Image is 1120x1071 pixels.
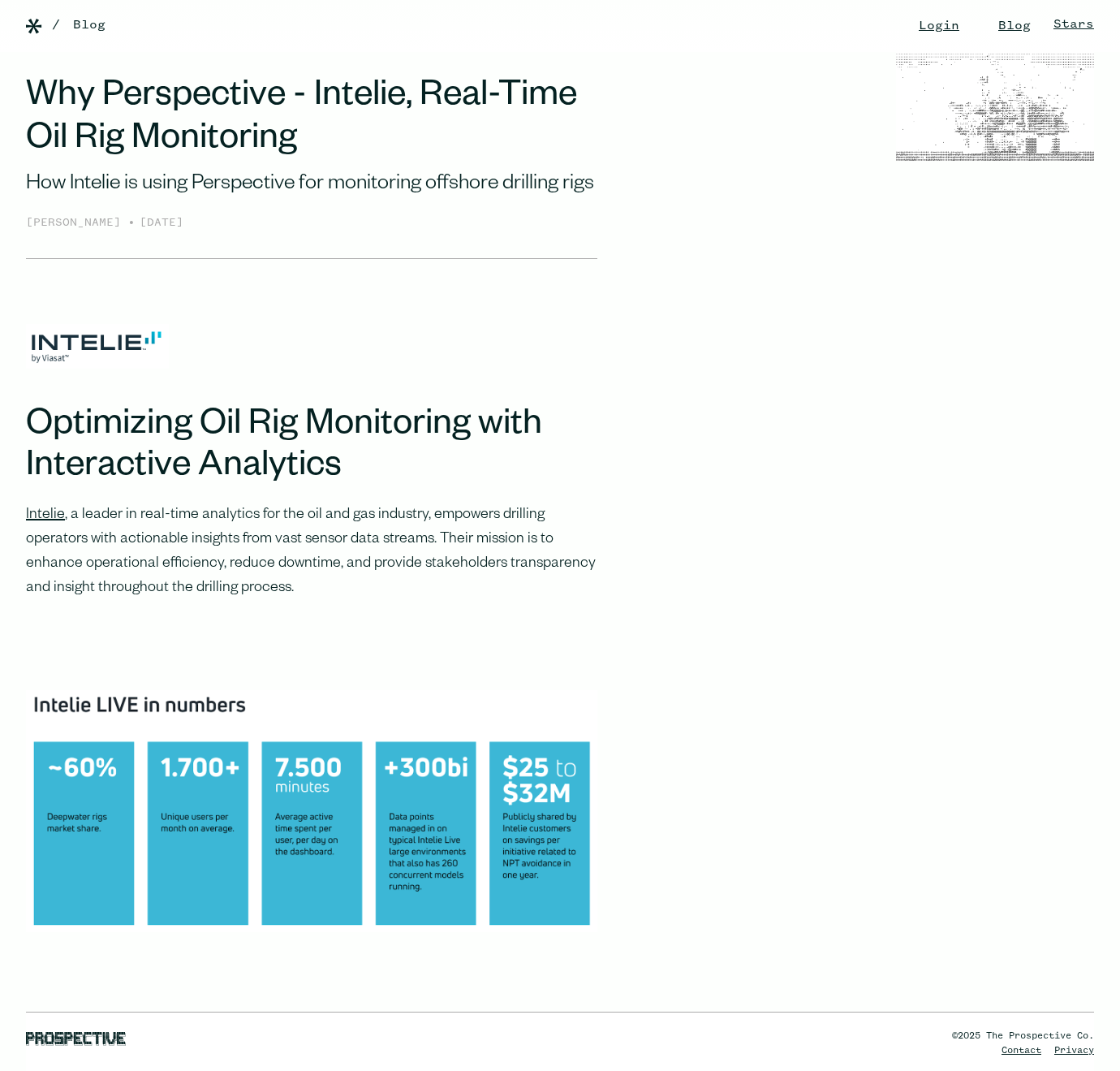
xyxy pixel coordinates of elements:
a: Contact [1002,1046,1041,1056]
div: / [52,15,60,35]
div: ©2025 The Prospective Co. [952,1029,1094,1043]
p: , a leader in real-time analytics for the oil and gas industry, empowers drilling operators with ... [26,503,597,601]
a: Privacy [1054,1046,1094,1056]
div: How Intelie is using Perspective for monitoring offshore drilling rigs [26,171,597,200]
h1: Why Perspective - Intelie, Real-Time Oil Rig Monitoring [26,78,597,164]
div: [PERSON_NAME] [26,214,127,232]
a: Blog [73,15,106,35]
div: [DATE] [140,214,183,232]
div: • [127,213,136,232]
a: Intelie [26,507,65,524]
h1: Optimizing Oil Rig Monitoring with Interactive Analytics [26,408,597,490]
p: ‍ [26,627,597,651]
